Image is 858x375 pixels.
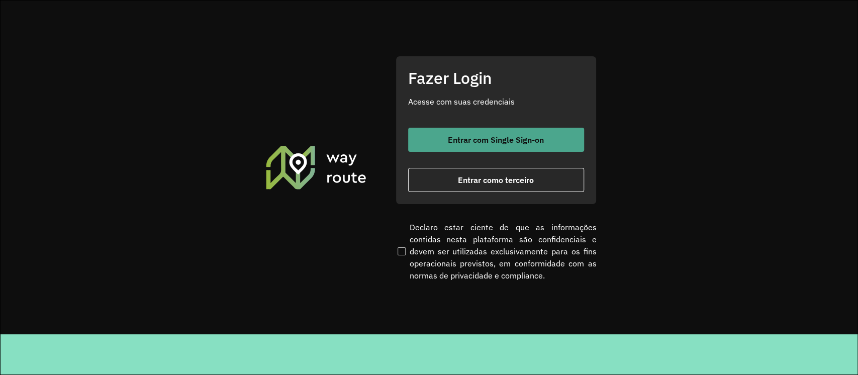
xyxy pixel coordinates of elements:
p: Acesse com suas credenciais [408,96,584,108]
img: Roteirizador AmbevTech [264,144,368,191]
button: button [408,168,584,192]
span: Entrar como terceiro [458,176,534,184]
span: Entrar com Single Sign-on [448,136,544,144]
h2: Fazer Login [408,68,584,87]
label: Declaro estar ciente de que as informações contidas nesta plataforma são confidenciais e devem se... [396,221,597,282]
button: button [408,128,584,152]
